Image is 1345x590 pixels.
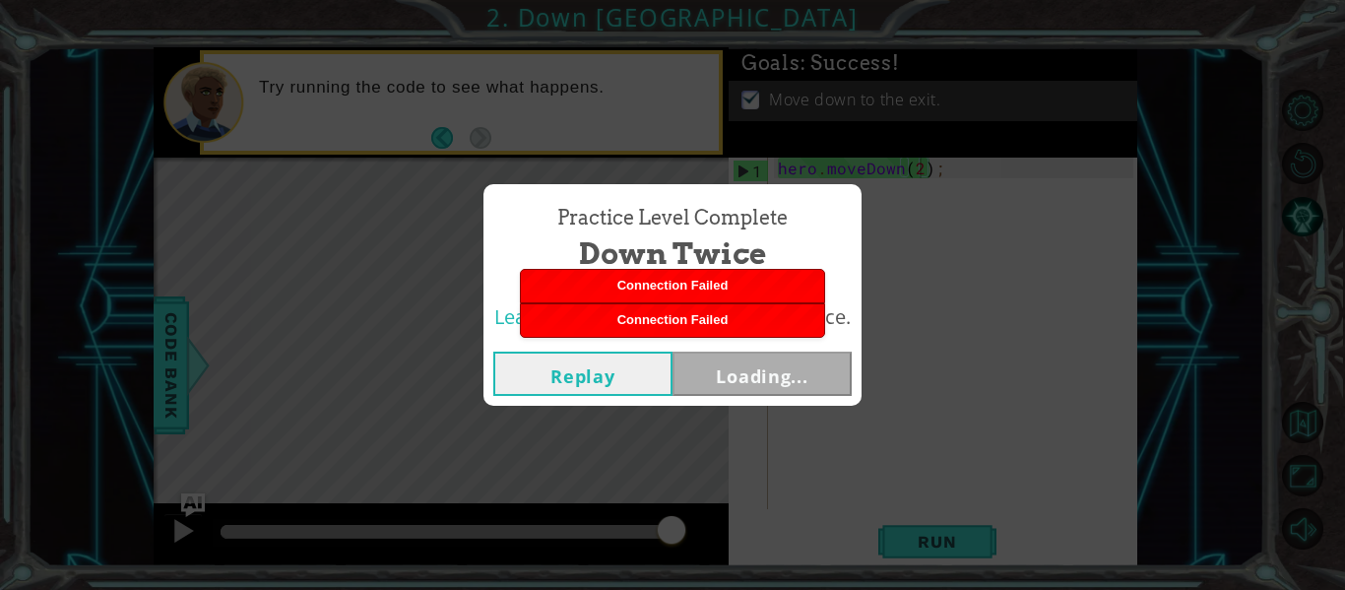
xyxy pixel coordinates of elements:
[672,352,852,396] button: Loading...
[494,303,635,330] span: Learning Goals:
[617,312,729,327] span: Connection Failed
[493,352,672,396] button: Replay
[557,204,788,232] span: Practice Level Complete
[579,232,766,275] span: Down Twice
[617,278,729,293] span: Connection Failed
